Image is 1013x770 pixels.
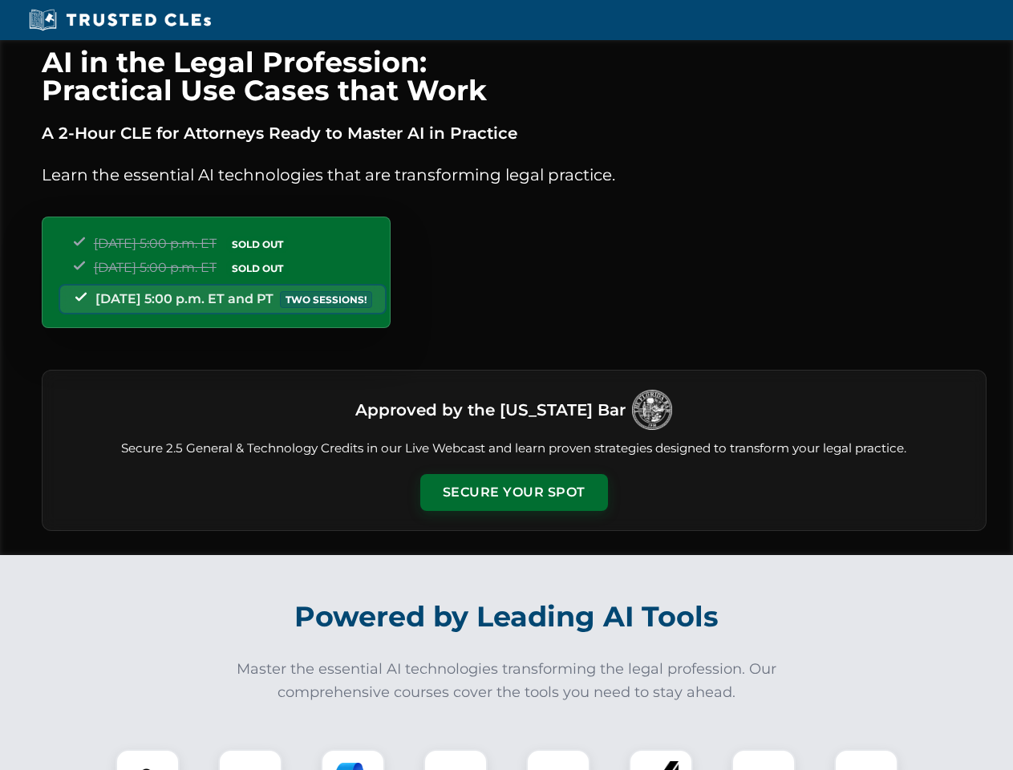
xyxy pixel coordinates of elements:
p: A 2-Hour CLE for Attorneys Ready to Master AI in Practice [42,120,987,146]
img: Logo [632,390,672,430]
span: [DATE] 5:00 p.m. ET [94,260,217,275]
h3: Approved by the [US_STATE] Bar [355,395,626,424]
span: SOLD OUT [226,260,289,277]
p: Learn the essential AI technologies that are transforming legal practice. [42,162,987,188]
p: Master the essential AI technologies transforming the legal profession. Our comprehensive courses... [226,658,788,704]
span: SOLD OUT [226,236,289,253]
p: Secure 2.5 General & Technology Credits in our Live Webcast and learn proven strategies designed ... [62,440,966,458]
h1: AI in the Legal Profession: Practical Use Cases that Work [42,48,987,104]
button: Secure Your Spot [420,474,608,511]
img: Trusted CLEs [24,8,216,32]
h2: Powered by Leading AI Tools [63,589,951,645]
span: [DATE] 5:00 p.m. ET [94,236,217,251]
